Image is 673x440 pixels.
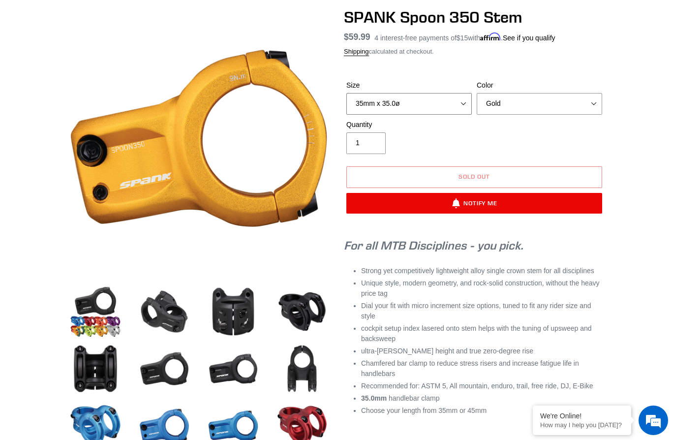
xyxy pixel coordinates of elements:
[137,342,191,396] img: Load image into Gallery viewer, SPANK Spoon 350 Stem
[361,302,591,320] span: Dial your fit with micro increment size options, tuned to fit any rider size and style
[344,238,523,252] em: .
[361,267,594,275] span: Strong yet competitively lightweight alloy single crown stem for all disciplines
[206,342,260,396] img: Load image into Gallery viewer, SPANK Spoon 350 Stem
[374,31,555,43] p: 4 interest-free payments of with .
[503,34,555,42] a: See if you qualify - Learn more about Affirm Financing (opens in modal)
[344,8,605,27] h1: SPANK Spoon 350 Stem
[361,279,600,297] span: Unique style, modern geometry, and rock-solid construction, without the heavy price tag
[480,32,501,41] span: Affirm
[137,284,191,339] img: Load image into Gallery viewer, SPANK Spoon 350 Stem
[361,393,605,404] li: handlebar clamp
[344,48,369,56] a: Shipping
[361,394,387,402] strong: 35.0mm
[206,284,260,339] img: Load image into Gallery viewer, SPANK Spoon 350 Stem
[275,284,329,339] img: Load image into Gallery viewer, SPANK Spoon 350 Stem
[346,80,472,91] label: Size
[361,382,593,390] span: Recommended for: ASTM 5, All mountain, enduro, trail, free ride, DJ, E-Bike
[361,324,592,343] span: cockpit setup index lasered onto stem helps with the tuning of upsweep and backsweep
[346,193,602,214] button: Notify Me
[477,80,602,91] label: Color
[457,34,468,42] span: $15
[68,342,122,396] img: Load image into Gallery viewer, SPANK Spoon 350 Stem
[361,359,579,377] span: Chamfered bar clamp to reduce stress risers and increase fatigue life in handlebars
[361,347,533,355] span: ultra-[PERSON_NAME] height and true zero-degree rise
[361,406,605,416] li: Choose your length from 35mm or 45mm
[344,32,370,42] span: $59.99
[346,166,602,188] button: Sold out
[540,412,624,420] div: We're Online!
[68,284,122,339] img: Load image into Gallery viewer, SPANK Spoon 350 Stem
[346,120,472,130] label: Quantity
[540,421,624,429] p: How may I help you today?
[275,342,329,396] img: Load image into Gallery viewer, SPANK Spoon 350 Stem
[459,173,490,180] span: Sold out
[344,47,605,57] div: calculated at checkout.
[344,238,520,252] span: For all MTB Disciplines - you pick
